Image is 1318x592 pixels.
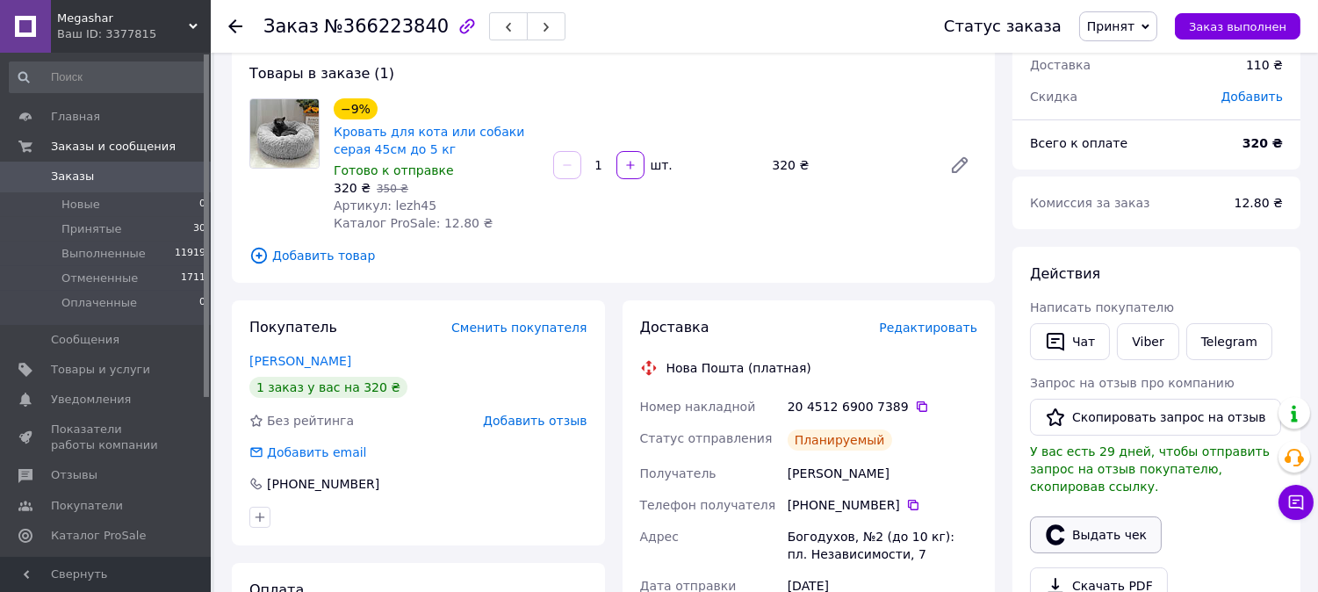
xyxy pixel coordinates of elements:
span: Готово к отправке [334,163,454,177]
span: Заказ [263,16,319,37]
button: Чат с покупателем [1278,485,1314,520]
span: Выполненные [61,246,146,262]
span: Отзывы [51,467,97,483]
span: Комиссия за заказ [1030,196,1150,210]
span: Скидка [1030,90,1077,104]
span: Показатели работы компании [51,422,162,453]
a: Viber [1117,323,1178,360]
span: Покупатели [51,498,123,514]
span: Оплаченные [61,295,137,311]
span: Каталог ProSale [51,528,146,544]
div: Ваш ID: 3377815 [57,26,211,42]
span: Действия [1030,265,1100,282]
span: Редактировать [879,321,977,335]
span: Товары и услуги [51,362,150,378]
span: Megashar [57,11,189,26]
input: Поиск [9,61,207,93]
span: Запрос на отзыв про компанию [1030,376,1235,390]
div: Богодухов, №2 (до 10 кг): пл. Независимости, 7 [784,521,981,570]
span: Всего к оплате [1030,136,1127,150]
div: Статус заказа [944,18,1062,35]
span: Сменить покупателя [451,321,587,335]
span: Добавить товар [249,246,977,265]
span: 0 [199,197,205,213]
span: Заказ выполнен [1189,20,1286,33]
span: 12.80 ₴ [1235,196,1283,210]
span: Доставка [1030,58,1091,72]
span: Заказы и сообщения [51,139,176,155]
span: Номер накладной [640,400,756,414]
div: 320 ₴ [765,153,935,177]
span: Добавить [1221,90,1283,104]
button: Заказ выполнен [1175,13,1300,40]
span: Написать покупателю [1030,300,1174,314]
span: Покупатель [249,319,337,336]
a: Telegram [1186,323,1272,360]
span: Телефон получателя [640,498,776,512]
div: Добавить email [248,444,369,461]
button: Чат [1030,323,1110,360]
a: Редактировать [942,148,977,183]
a: Кровать для кота или собаки серая 45см до 5 кг [334,125,524,156]
span: 350 ₴ [377,183,408,195]
div: Планируемый [788,430,892,451]
span: 320 ₴ [334,181,371,195]
span: Доставка [640,319,709,336]
button: Скопировать запрос на отзыв [1030,399,1281,436]
span: №366223840 [324,16,449,37]
span: Уведомления [51,392,131,408]
img: Кровать для кота или собаки серая 45см до 5 кг [250,99,319,168]
div: [PHONE_NUMBER] [788,496,977,514]
span: 30 [193,221,205,237]
a: [PERSON_NAME] [249,354,351,368]
b: 320 ₴ [1242,136,1283,150]
div: 20 4512 6900 7389 [788,398,977,415]
div: Нова Пошта (платная) [662,359,816,377]
span: Принят [1087,19,1134,33]
span: Каталог ProSale: 12.80 ₴ [334,216,493,230]
span: Получатель [640,466,717,480]
span: Главная [51,109,100,125]
button: Выдать чек [1030,516,1162,553]
span: Адрес [640,530,679,544]
span: Заказы [51,169,94,184]
span: Без рейтинга [267,414,354,428]
span: Новые [61,197,100,213]
span: Артикул: lezh45 [334,199,436,213]
span: 1711 [181,271,205,286]
div: [PERSON_NAME] [784,458,981,489]
div: −9% [334,98,378,119]
span: Сообщения [51,332,119,348]
div: шт. [646,156,674,174]
span: Отмененные [61,271,138,286]
span: У вас есть 29 дней, чтобы отправить запрос на отзыв покупателю, скопировав ссылку. [1030,444,1270,494]
span: Статус отправления [640,431,773,445]
div: 110 ₴ [1235,46,1293,84]
span: Добавить отзыв [483,414,587,428]
div: Добавить email [265,444,369,461]
div: [PHONE_NUMBER] [265,475,381,493]
span: Товары в заказе (1) [249,65,394,82]
div: Вернуться назад [228,18,242,35]
div: 1 заказ у вас на 320 ₴ [249,377,407,398]
span: Принятые [61,221,122,237]
span: 11919 [175,246,205,262]
span: 0 [199,295,205,311]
